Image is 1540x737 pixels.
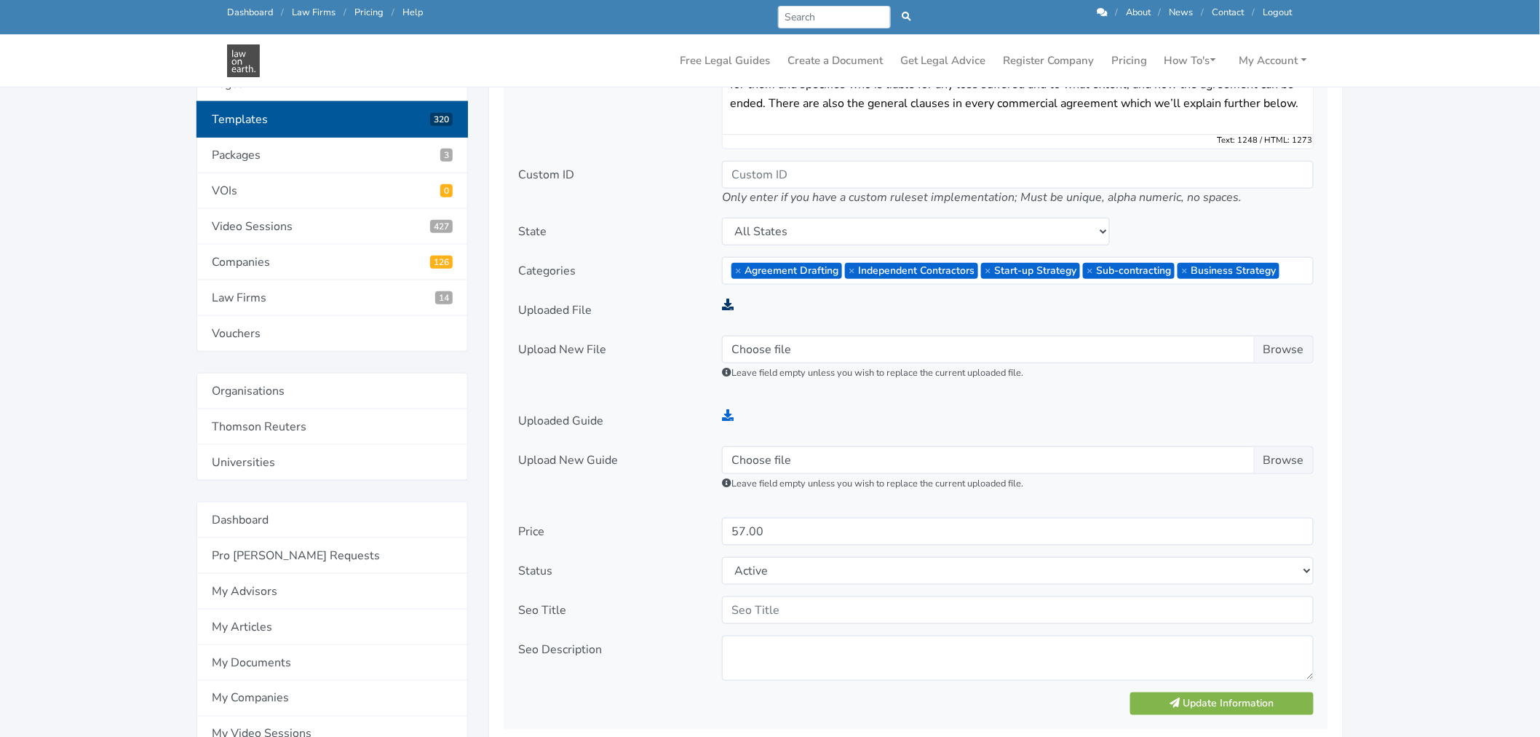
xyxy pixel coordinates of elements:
[508,218,712,245] div: State
[197,645,468,681] a: My Documents
[197,574,468,610] a: My Advisors
[197,173,468,209] a: VOIs0
[782,47,889,75] a: Create a Document
[197,138,468,173] a: Packages3
[508,336,712,395] div: Upload New File
[849,263,854,279] span: ×
[1115,6,1118,19] span: /
[508,557,712,585] div: Status
[778,6,891,28] input: Search
[197,209,468,245] a: Video Sessions427
[197,681,468,717] a: My Companies
[1106,47,1153,75] a: Pricing
[1253,6,1255,19] span: /
[227,44,260,77] img: Law On Earth
[1159,47,1222,75] a: How To's
[197,502,468,538] a: Dashboard
[1181,263,1187,279] span: ×
[1178,263,1279,279] li: Business Strategy
[1126,6,1151,19] a: About
[227,6,273,19] a: Dashboard
[722,518,1314,545] input: Price
[1234,47,1313,75] a: My Account
[722,596,1314,624] input: Seo Title
[1159,6,1162,19] span: /
[722,477,1023,490] small: Leave field empty unless you wish to replace the current uploaded file.
[197,373,468,409] a: Organisations
[508,407,712,435] div: Uploaded Guide
[722,189,1242,205] em: Only enter if you have a custom ruleset implementation; Must be unique, alpha numeric, no spaces.
[440,184,453,197] span: Pending VOIs
[292,6,336,19] a: Law Firms
[1202,6,1204,19] span: /
[197,245,468,280] a: Companies126
[985,263,991,279] span: ×
[197,316,468,352] a: Vouchers
[1087,263,1092,279] span: ×
[430,113,453,126] span: 320
[1083,263,1175,279] li: Sub-contracting
[354,6,384,19] a: Pricing
[508,161,712,206] div: Custom ID
[674,47,776,75] a: Free Legal Guides
[981,263,1080,279] li: Start-up Strategy
[1212,6,1245,19] a: Contact
[197,538,468,574] a: Pro [PERSON_NAME] Requests
[430,220,453,233] span: Video Sessions
[392,6,394,19] span: /
[1263,6,1293,19] a: Logout
[197,445,468,481] a: Universities
[845,263,978,279] li: Independent Contractors
[440,149,453,162] span: 3
[508,446,712,506] div: Upload New Guide
[430,256,453,269] span: Registered Companies
[197,409,468,445] a: Thomson Reuters
[894,47,991,75] a: Get Legal Advice
[731,263,842,279] li: Agreement Drafting
[508,296,712,324] div: Uploaded File
[1218,135,1313,146] small: Text: 1248 / HTML: 1273
[735,263,741,279] span: ×
[508,636,712,681] div: Seo Description
[508,257,712,285] div: Categories
[722,161,1314,189] input: Custom ID
[344,6,346,19] span: /
[997,47,1100,75] a: Register Company
[197,610,468,645] a: My Articles
[1130,693,1314,715] button: Update Information
[197,280,468,316] a: Law Firms14
[508,596,712,624] div: Seo Title
[281,6,284,19] span: /
[508,518,712,545] div: Price
[1170,6,1194,19] a: News
[722,366,1023,379] small: Leave field empty unless you wish to replace the current uploaded file.
[197,101,468,138] a: Templates
[435,291,453,304] span: Law Firms
[402,6,423,19] a: Help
